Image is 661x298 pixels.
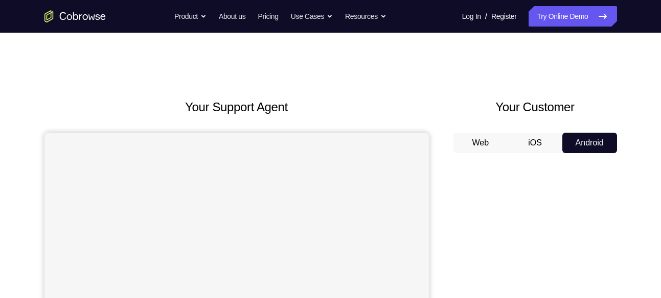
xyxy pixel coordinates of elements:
a: Log In [462,6,481,27]
button: Web [453,133,508,153]
h2: Your Customer [453,98,617,116]
a: Pricing [258,6,278,27]
button: Use Cases [291,6,333,27]
button: Android [562,133,617,153]
h2: Your Support Agent [44,98,429,116]
span: / [485,10,487,22]
button: iOS [508,133,562,153]
a: Try Online Demo [529,6,617,27]
a: Go to the home page [44,10,106,22]
button: Resources [345,6,386,27]
a: Register [491,6,516,27]
a: About us [219,6,245,27]
button: Product [174,6,207,27]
